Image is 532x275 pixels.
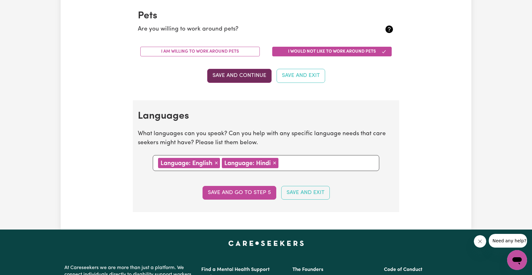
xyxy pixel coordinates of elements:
[138,25,352,34] p: Are you willing to work around pets?
[281,186,330,200] button: Save and Exit
[203,186,276,200] button: Save and go to step 5
[272,47,392,56] button: I would not like to work around pets
[489,234,527,248] iframe: Message from company
[273,159,277,166] span: ×
[158,158,220,168] div: Language: English
[222,158,278,168] div: Language: Hindi
[212,158,220,168] button: Remove
[271,158,278,168] button: Remove
[384,267,422,272] a: Code of Conduct
[292,267,323,272] a: The Founders
[277,69,325,83] button: Save and Exit
[207,69,272,83] button: Save and Continue
[214,159,218,166] span: ×
[138,10,394,22] h2: Pets
[228,241,304,246] a: Careseekers home page
[138,110,394,122] h2: Languages
[138,130,394,148] p: What languages can you speak? Can you help with any specific language needs that care seekers mig...
[474,235,486,248] iframe: Close message
[140,47,260,56] button: I am willing to work around pets
[507,250,527,270] iframe: Button to launch messaging window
